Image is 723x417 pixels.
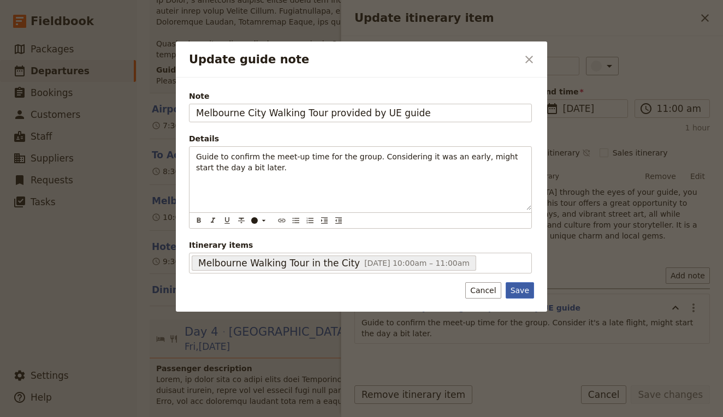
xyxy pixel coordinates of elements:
h2: Update guide note [189,51,518,68]
input: Note [189,104,532,122]
button: Increase indent [318,215,330,227]
button: Format underline [221,215,233,227]
button: ​ [248,215,270,227]
span: Melbourne Walking Tour in the City [198,257,360,270]
button: Format bold [193,215,205,227]
button: Save [506,282,534,299]
span: Note [189,91,532,102]
button: Cancel [465,282,501,299]
span: [DATE] 10:00am – 11:00am [364,259,470,267]
button: Insert link [276,215,288,227]
button: Format italic [207,215,219,227]
span: Guide to confirm the meet-up time for the group. Considering it was an early, might start the day... [196,152,520,172]
button: Bulleted list [290,215,302,227]
span: Itinerary items [189,240,532,251]
button: Close dialog [520,50,538,69]
button: Numbered list [304,215,316,227]
button: Format strikethrough [235,215,247,227]
button: Decrease indent [333,215,345,227]
div: Details [189,133,532,144]
div: ​ [250,216,272,225]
